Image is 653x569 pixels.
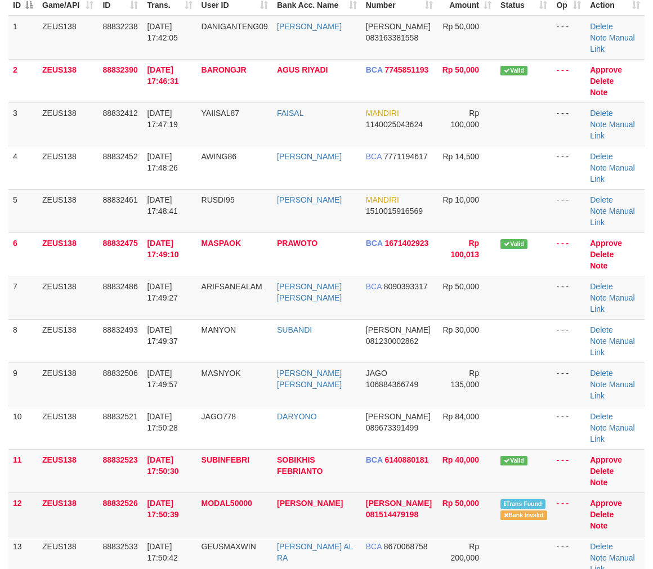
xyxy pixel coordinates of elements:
[366,337,418,346] span: Copy 081230002862 to clipboard
[202,109,239,118] span: YAIISAL87
[590,261,607,270] a: Note
[147,282,178,302] span: [DATE] 17:49:27
[442,152,479,161] span: Rp 14,500
[202,325,236,334] span: MANYON
[450,542,479,562] span: Rp 200,000
[552,232,585,276] td: - - -
[366,510,418,519] span: Copy 081514479198 to clipboard
[202,22,268,31] span: DANIGANTENG09
[366,542,382,551] span: BCA
[277,325,312,334] a: SUBANDI
[202,282,262,291] span: ARIFSANEALAM
[366,195,399,204] span: MANDIRI
[590,120,607,129] a: Note
[442,499,479,508] span: Rp 50,000
[277,195,342,204] a: [PERSON_NAME]
[147,412,178,432] span: [DATE] 17:50:28
[590,33,634,53] a: Manual Link
[277,22,342,31] a: [PERSON_NAME]
[590,467,614,476] a: Delete
[384,455,428,464] span: Copy 6140880181 to clipboard
[202,152,237,161] span: AWING86
[366,412,431,421] span: [PERSON_NAME]
[590,239,622,248] a: Approve
[450,239,479,259] span: Rp 100,013
[102,195,137,204] span: 88832461
[590,521,607,530] a: Note
[102,325,137,334] span: 88832493
[102,282,137,291] span: 88832486
[450,109,479,129] span: Rp 100,000
[366,423,418,432] span: Copy 089673391499 to clipboard
[147,325,178,346] span: [DATE] 17:49:37
[590,33,607,42] a: Note
[590,337,634,357] a: Manual Link
[38,59,98,102] td: ZEUS138
[552,146,585,189] td: - - -
[552,102,585,146] td: - - -
[590,250,614,259] a: Delete
[366,239,383,248] span: BCA
[38,16,98,60] td: ZEUS138
[102,65,137,74] span: 88832390
[38,146,98,189] td: ZEUS138
[38,492,98,536] td: ZEUS138
[277,369,342,389] a: [PERSON_NAME] [PERSON_NAME]
[366,207,423,216] span: Copy 1510015916569 to clipboard
[552,276,585,319] td: - - -
[366,380,418,389] span: Copy 106884366749 to clipboard
[38,406,98,449] td: ZEUS138
[384,282,428,291] span: Copy 8090393317 to clipboard
[38,102,98,146] td: ZEUS138
[102,369,137,378] span: 88832506
[366,65,383,74] span: BCA
[590,423,634,443] a: Manual Link
[590,412,612,421] a: Delete
[147,22,178,42] span: [DATE] 17:42:05
[366,22,431,31] span: [PERSON_NAME]
[590,22,612,31] a: Delete
[202,455,250,464] span: SUBINFEBRI
[384,152,428,161] span: Copy 7771194617 to clipboard
[590,152,612,161] a: Delete
[590,542,612,551] a: Delete
[590,163,607,172] a: Note
[552,362,585,406] td: - - -
[147,369,178,389] span: [DATE] 17:49:57
[590,207,634,227] a: Manual Link
[590,337,607,346] a: Note
[38,449,98,492] td: ZEUS138
[202,65,247,74] span: BARONGJR
[590,293,607,302] a: Note
[500,510,547,520] span: Bank is not match
[590,109,612,118] a: Delete
[8,276,38,319] td: 7
[366,499,432,508] span: [PERSON_NAME]
[277,499,343,508] a: [PERSON_NAME]
[8,232,38,276] td: 6
[8,146,38,189] td: 4
[450,369,479,389] span: Rp 135,000
[442,22,479,31] span: Rp 50,000
[552,319,585,362] td: - - -
[277,412,317,421] a: DARYONO
[102,542,137,551] span: 88832533
[8,319,38,362] td: 8
[590,207,607,216] a: Note
[8,102,38,146] td: 3
[8,59,38,102] td: 2
[552,189,585,232] td: - - -
[277,542,353,562] a: [PERSON_NAME] AL RA
[102,499,137,508] span: 88832526
[202,195,235,204] span: RUSDI95
[8,16,38,60] td: 1
[202,499,252,508] span: MODAL50000
[590,455,622,464] a: Approve
[384,542,428,551] span: Copy 8670068758 to clipboard
[277,282,342,302] a: [PERSON_NAME] [PERSON_NAME]
[147,455,178,476] span: [DATE] 17:50:30
[366,152,382,161] span: BCA
[590,163,634,183] a: Manual Link
[590,120,634,140] a: Manual Link
[384,239,428,248] span: Copy 1671402923 to clipboard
